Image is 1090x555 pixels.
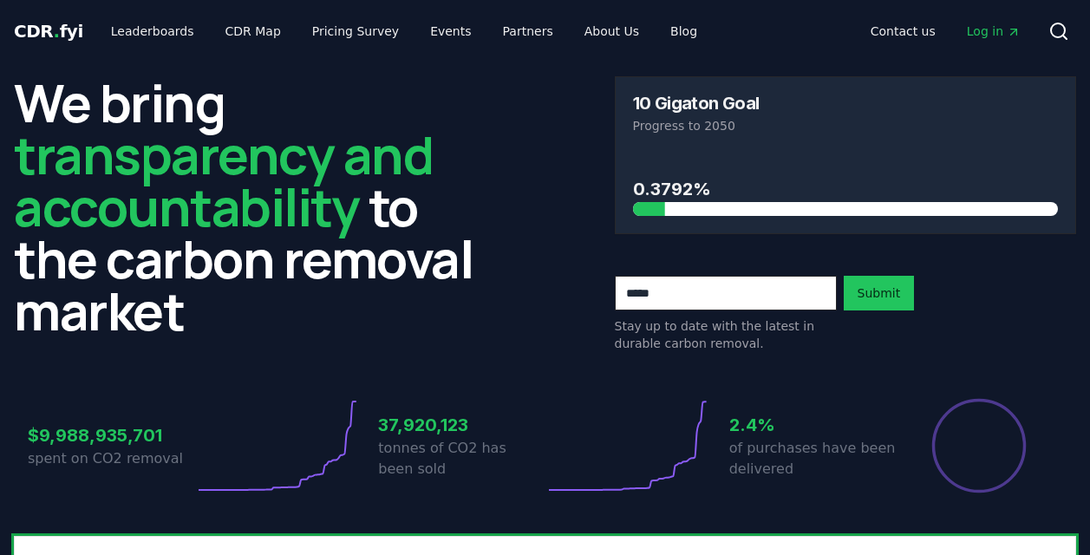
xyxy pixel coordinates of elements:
[857,16,950,47] a: Contact us
[633,95,760,112] h3: 10 Gigaton Goal
[571,16,653,47] a: About Us
[857,16,1035,47] nav: Main
[97,16,711,47] nav: Main
[378,438,545,480] p: tonnes of CO2 has been sold
[656,16,711,47] a: Blog
[729,412,896,438] h3: 2.4%
[729,438,896,480] p: of purchases have been delivered
[615,317,837,352] p: Stay up to date with the latest in durable carbon removal.
[378,412,545,438] h3: 37,920,123
[416,16,485,47] a: Events
[14,19,83,43] a: CDR.fyi
[633,117,1059,134] p: Progress to 2050
[54,21,60,42] span: .
[14,76,476,336] h2: We bring to the carbon removal market
[14,119,433,242] span: transparency and accountability
[489,16,567,47] a: Partners
[212,16,295,47] a: CDR Map
[14,21,83,42] span: CDR fyi
[633,176,1059,202] h3: 0.3792%
[953,16,1035,47] a: Log in
[97,16,208,47] a: Leaderboards
[967,23,1021,40] span: Log in
[28,422,194,448] h3: $9,988,935,701
[930,397,1028,494] div: Percentage of sales delivered
[844,276,915,310] button: Submit
[298,16,413,47] a: Pricing Survey
[28,448,194,469] p: spent on CO2 removal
